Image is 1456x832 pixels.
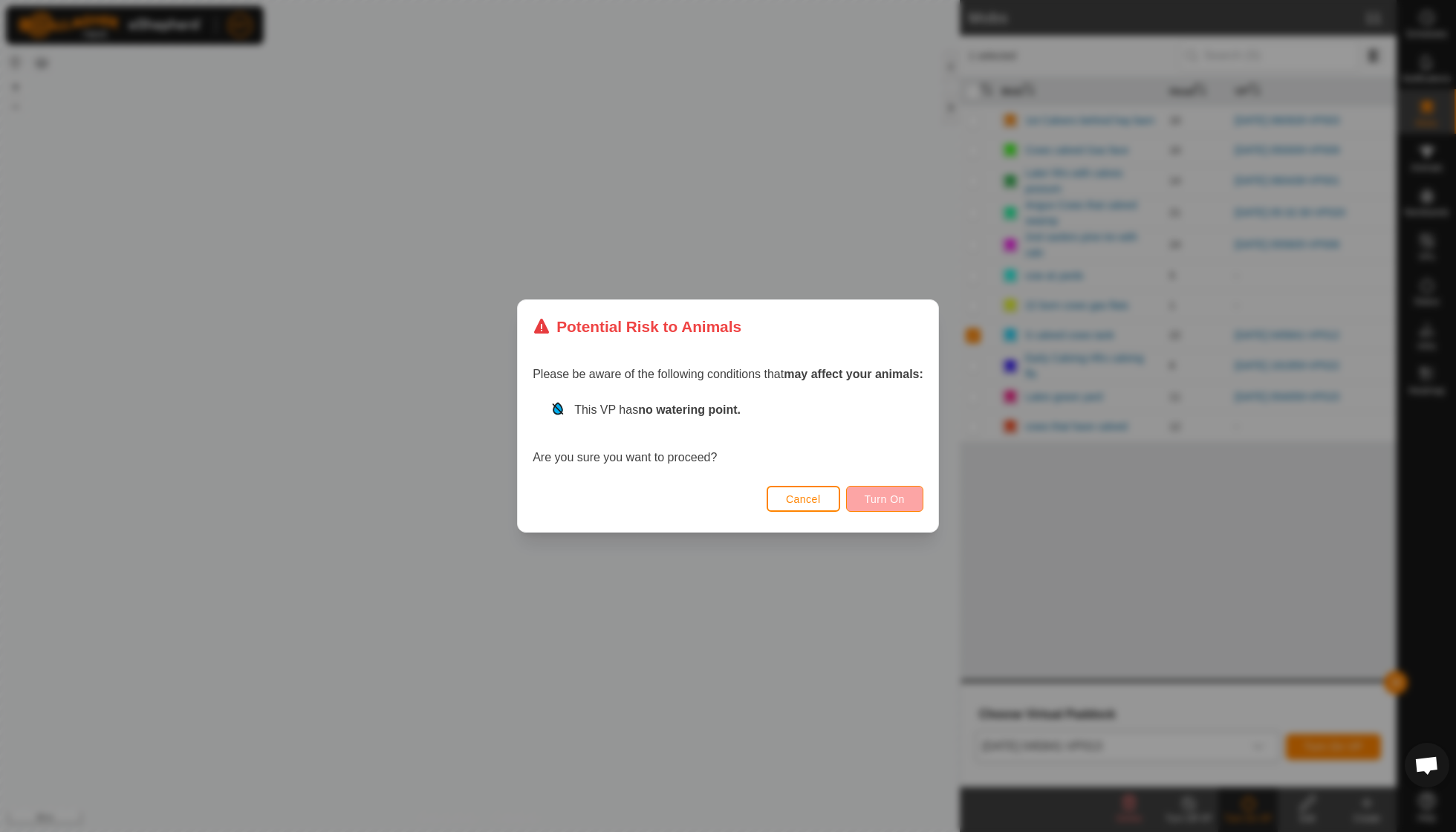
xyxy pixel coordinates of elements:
div: Open chat [1405,743,1449,787]
div: Are you sure you want to proceed? [533,401,923,467]
strong: may affect your animals: [784,368,923,380]
span: Please be aware of the following conditions that [533,368,923,380]
div: Potential Risk to Animals [533,315,741,338]
span: Turn On [865,493,905,505]
button: Turn On [846,486,923,512]
span: This VP has [574,403,741,416]
button: Cancel [767,486,840,512]
span: Cancel [786,493,821,505]
strong: no watering point. [638,403,741,416]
